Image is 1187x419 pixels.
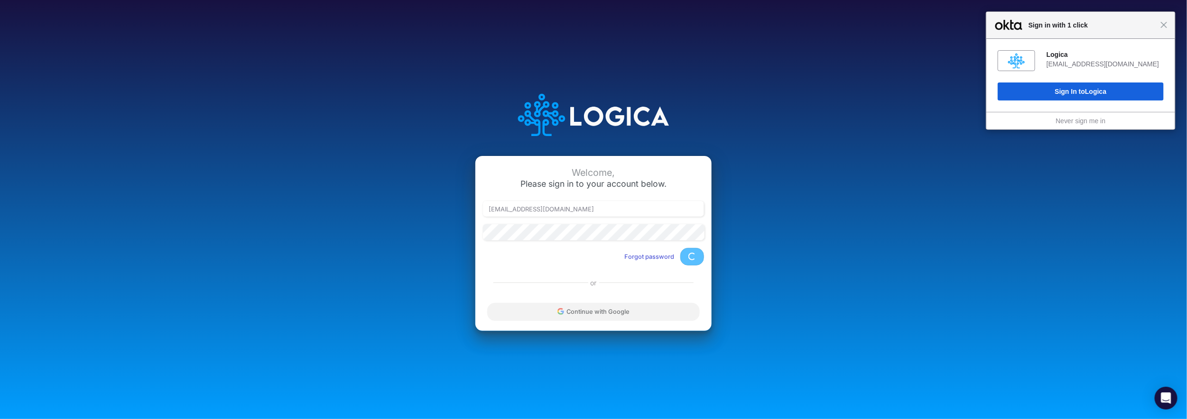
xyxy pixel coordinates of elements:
[998,82,1164,100] button: Sign In toLogica
[1047,60,1164,68] div: [EMAIL_ADDRESS][DOMAIN_NAME]
[1056,117,1105,125] a: Never sign me in
[1085,88,1106,95] span: Logica
[1024,19,1160,31] span: Sign in with 1 click
[618,249,680,264] button: Forgot password
[520,179,667,189] span: Please sign in to your account below.
[483,201,704,217] input: Email
[483,167,704,178] div: Welcome,
[1008,53,1025,69] img: fs010y5i60s2y8B8v0x8
[1160,21,1168,28] span: Close
[1155,387,1178,410] div: Open Intercom Messenger
[1047,50,1164,59] div: Logica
